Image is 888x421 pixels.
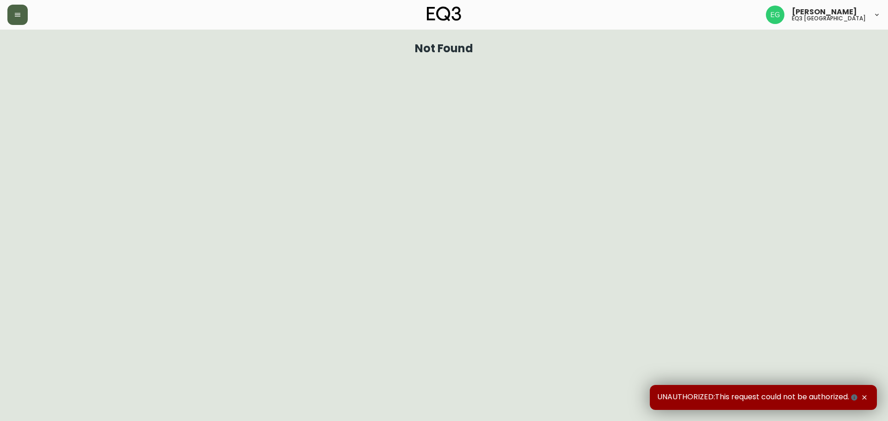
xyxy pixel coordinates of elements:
h1: Not Found [415,44,474,53]
span: [PERSON_NAME] [792,8,857,16]
img: logo [427,6,461,21]
img: db11c1629862fe82d63d0774b1b54d2b [766,6,784,24]
span: UNAUTHORIZED:This request could not be authorized. [657,392,859,403]
h5: eq3 [GEOGRAPHIC_DATA] [792,16,866,21]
